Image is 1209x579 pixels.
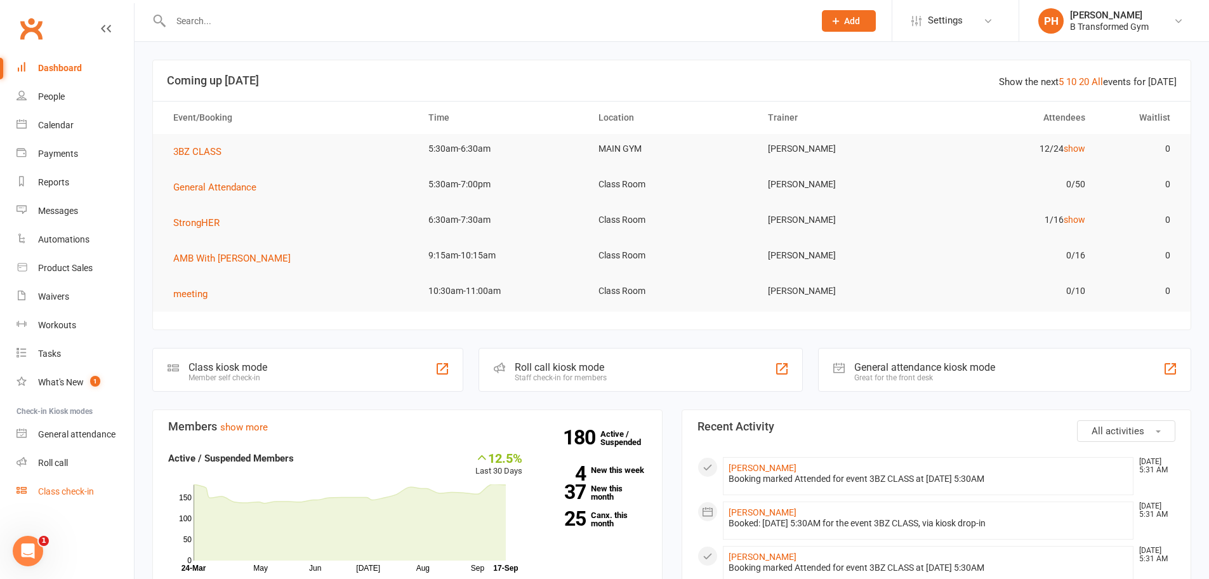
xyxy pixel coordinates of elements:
div: Waivers [38,291,69,302]
button: meeting [173,286,216,302]
div: Class kiosk mode [188,361,267,373]
a: Messages [17,197,134,225]
td: [PERSON_NAME] [756,134,927,164]
th: Time [417,102,587,134]
div: Roll call [38,458,68,468]
td: 5:30am-7:00pm [417,170,587,199]
div: Show the next events for [DATE] [999,74,1177,90]
div: Booking marked Attended for event 3BZ CLASS at [DATE] 5:30AM [729,562,1128,573]
td: [PERSON_NAME] [756,205,927,235]
div: Last 30 Days [475,451,522,478]
h3: Coming up [DATE] [167,74,1177,87]
button: StrongHER [173,215,228,230]
button: AMB With [PERSON_NAME] [173,251,300,266]
a: Class kiosk mode [17,477,134,506]
div: Payments [38,149,78,159]
a: General attendance kiosk mode [17,420,134,449]
td: 5:30am-6:30am [417,134,587,164]
a: Reports [17,168,134,197]
a: Dashboard [17,54,134,83]
a: 37New this month [541,484,647,501]
a: Roll call [17,449,134,477]
a: Payments [17,140,134,168]
iframe: Intercom live chat [13,536,43,566]
a: 20 [1079,76,1089,88]
span: Settings [928,6,963,35]
div: Great for the front desk [854,373,995,382]
td: [PERSON_NAME] [756,241,927,270]
th: Location [587,102,757,134]
a: Workouts [17,311,134,340]
div: General attendance [38,429,116,439]
a: 4New this week [541,466,647,474]
a: All [1092,76,1103,88]
time: [DATE] 5:31 AM [1133,502,1175,519]
td: [PERSON_NAME] [756,170,927,199]
span: General Attendance [173,182,256,193]
span: Add [844,16,860,26]
td: MAIN GYM [587,134,757,164]
time: [DATE] 5:31 AM [1133,458,1175,474]
div: What's New [38,377,84,387]
th: Waitlist [1097,102,1182,134]
div: Class check-in [38,486,94,496]
td: 0 [1097,170,1182,199]
div: Member self check-in [188,373,267,382]
div: Messages [38,206,78,216]
strong: Active / Suspended Members [168,453,294,464]
div: 12.5% [475,451,522,465]
div: Tasks [38,349,61,359]
div: Roll call kiosk mode [515,361,607,373]
a: show more [220,422,268,433]
span: StrongHER [173,217,220,229]
td: 1/16 [927,205,1097,235]
span: All activities [1092,425,1144,437]
strong: 25 [541,509,586,528]
td: 0 [1097,205,1182,235]
td: Class Room [587,205,757,235]
div: Booking marked Attended for event 3BZ CLASS at [DATE] 5:30AM [729,474,1128,484]
td: Class Room [587,170,757,199]
span: AMB With [PERSON_NAME] [173,253,291,264]
span: 3BZ CLASS [173,146,221,157]
a: Calendar [17,111,134,140]
a: [PERSON_NAME] [729,552,796,562]
strong: 180 [563,428,600,447]
td: 0/50 [927,170,1097,199]
div: Reports [38,177,69,187]
div: Calendar [38,120,74,130]
td: 0 [1097,241,1182,270]
div: General attendance kiosk mode [854,361,995,373]
button: 3BZ CLASS [173,144,230,159]
a: Clubworx [15,13,47,44]
input: Search... [167,12,805,30]
td: Class Room [587,241,757,270]
a: [PERSON_NAME] [729,507,796,517]
div: Dashboard [38,63,82,73]
h3: Recent Activity [697,420,1176,433]
a: What's New1 [17,368,134,397]
td: 9:15am-10:15am [417,241,587,270]
div: People [38,91,65,102]
td: 0 [1097,276,1182,306]
td: 6:30am-7:30am [417,205,587,235]
a: show [1064,215,1085,225]
button: General Attendance [173,180,265,195]
a: Automations [17,225,134,254]
button: Add [822,10,876,32]
a: 5 [1059,76,1064,88]
span: meeting [173,288,208,300]
button: All activities [1077,420,1175,442]
time: [DATE] 5:31 AM [1133,547,1175,563]
div: B Transformed Gym [1070,21,1149,32]
td: 10:30am-11:00am [417,276,587,306]
a: show [1064,143,1085,154]
h3: Members [168,420,647,433]
th: Event/Booking [162,102,417,134]
div: Staff check-in for members [515,373,607,382]
div: Booked: [DATE] 5:30AM for the event 3BZ CLASS, via kiosk drop-in [729,518,1128,529]
div: PH [1038,8,1064,34]
a: 10 [1066,76,1076,88]
a: Waivers [17,283,134,311]
a: Tasks [17,340,134,368]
